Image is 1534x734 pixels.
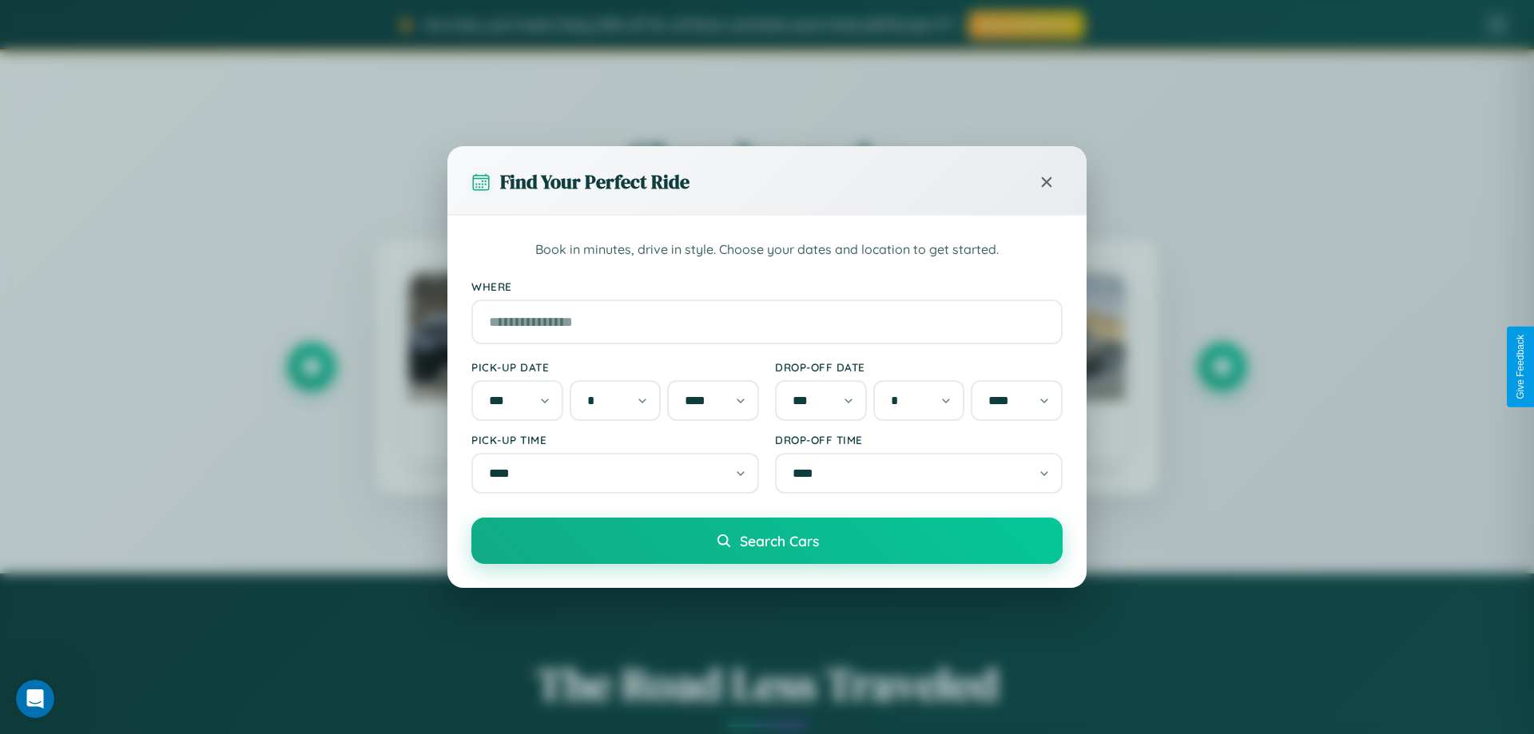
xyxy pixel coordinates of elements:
label: Drop-off Time [775,433,1063,446]
span: Search Cars [740,532,819,550]
label: Drop-off Date [775,360,1063,374]
label: Pick-up Date [471,360,759,374]
button: Search Cars [471,518,1063,564]
h3: Find Your Perfect Ride [500,169,690,195]
label: Where [471,280,1063,293]
label: Pick-up Time [471,433,759,446]
p: Book in minutes, drive in style. Choose your dates and location to get started. [471,240,1063,260]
